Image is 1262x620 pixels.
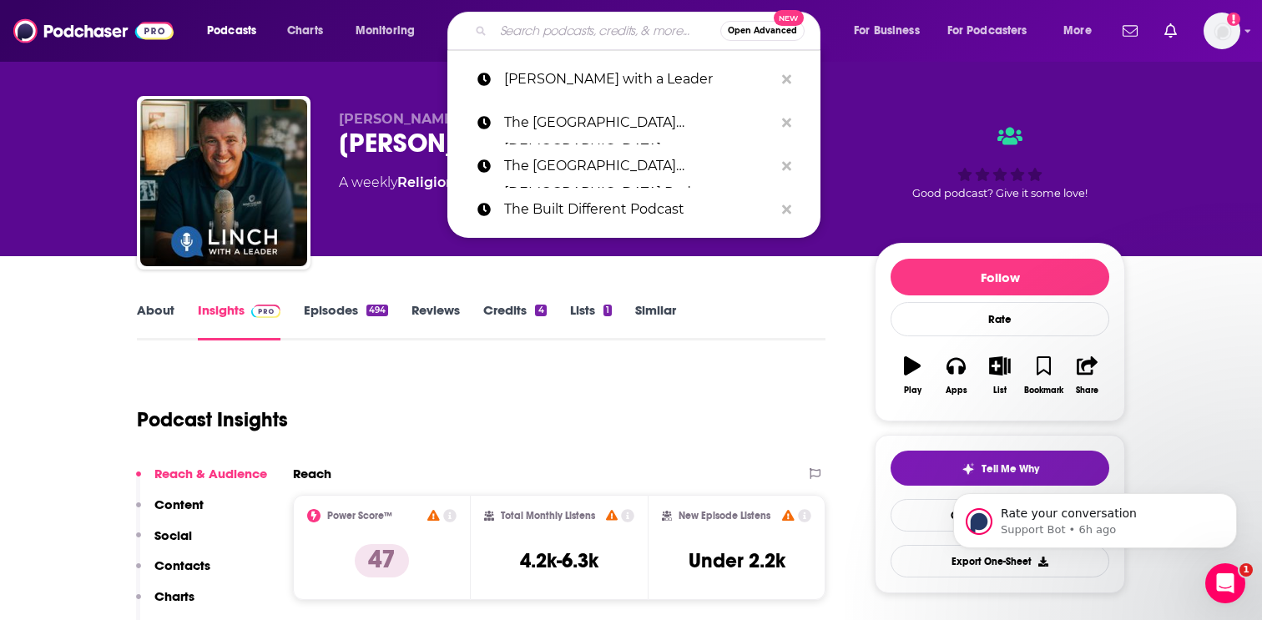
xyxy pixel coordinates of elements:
[1024,386,1063,396] div: Bookmark
[501,510,595,522] h2: Total Monthly Listens
[136,497,204,527] button: Content
[483,302,546,340] a: Credits4
[154,497,204,512] p: Content
[1204,13,1240,49] button: Show profile menu
[154,557,210,573] p: Contacts
[603,305,612,316] div: 1
[137,302,174,340] a: About
[854,19,920,43] span: For Business
[947,19,1027,43] span: For Podcasters
[447,144,820,188] a: The [GEOGRAPHIC_DATA][DEMOGRAPHIC_DATA] Podcasr
[842,18,941,44] button: open menu
[251,305,280,318] img: Podchaser Pro
[411,302,460,340] a: Reviews
[720,21,805,41] button: Open AdvancedNew
[195,18,278,44] button: open menu
[1063,19,1092,43] span: More
[1066,345,1109,406] button: Share
[891,302,1109,336] div: Rate
[304,302,388,340] a: Episodes494
[912,187,1088,199] span: Good podcast? Give it some love!
[447,101,820,144] a: The [GEOGRAPHIC_DATA][DEMOGRAPHIC_DATA]
[1239,563,1253,577] span: 1
[154,527,192,543] p: Social
[728,27,797,35] span: Open Advanced
[891,345,934,406] button: Play
[891,499,1109,532] a: Contact This Podcast
[463,12,836,50] div: Search podcasts, credits, & more...
[366,305,388,316] div: 494
[1076,386,1098,396] div: Share
[447,58,820,101] a: [PERSON_NAME] with a Leader
[1022,345,1065,406] button: Bookmark
[344,18,437,44] button: open menu
[136,466,267,497] button: Reach & Audience
[891,259,1109,295] button: Follow
[946,386,967,396] div: Apps
[774,10,804,26] span: New
[891,545,1109,577] button: Export One-Sheet
[397,174,455,190] a: Religion
[327,510,392,522] h2: Power Score™
[570,302,612,340] a: Lists1
[154,588,194,604] p: Charts
[1227,13,1240,26] svg: Email not verified
[136,588,194,619] button: Charts
[1158,17,1184,45] a: Show notifications dropdown
[339,111,458,127] span: [PERSON_NAME]
[1204,13,1240,49] img: User Profile
[198,302,280,340] a: InsightsPodchaser Pro
[1205,563,1245,603] iframe: Intercom live chat
[293,466,331,481] h2: Reach
[993,386,1007,396] div: List
[520,548,598,573] h3: 4.2k-6.3k
[339,173,776,193] div: A weekly podcast
[154,466,267,481] p: Reach & Audience
[136,527,192,558] button: Social
[1116,17,1144,45] a: Show notifications dropdown
[891,451,1109,486] button: tell me why sparkleTell Me Why
[207,19,256,43] span: Podcasts
[493,18,720,44] input: Search podcasts, credits, & more...
[136,557,210,588] button: Contacts
[140,99,307,266] img: Linch With A Leader
[504,144,774,188] p: The Biltmore Church Podcasr
[447,188,820,231] a: The Built Different Podcast
[679,510,770,522] h2: New Episode Listens
[978,345,1022,406] button: List
[504,188,774,231] p: The Built Different Podcast
[276,18,333,44] a: Charts
[504,101,774,144] p: The Biltmore Church
[904,386,921,396] div: Play
[936,18,1052,44] button: open menu
[928,458,1262,575] iframe: Intercom notifications message
[875,111,1125,214] div: Good podcast? Give it some love!
[504,58,774,101] p: Linch with a Leader
[137,407,288,432] h1: Podcast Insights
[635,302,676,340] a: Similar
[13,15,174,47] img: Podchaser - Follow, Share and Rate Podcasts
[1204,13,1240,49] span: Logged in as EllaRoseMurphy
[689,548,785,573] h3: Under 2.2k
[287,19,323,43] span: Charts
[1052,18,1113,44] button: open menu
[356,19,415,43] span: Monitoring
[934,345,977,406] button: Apps
[355,544,409,577] p: 47
[535,305,546,316] div: 4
